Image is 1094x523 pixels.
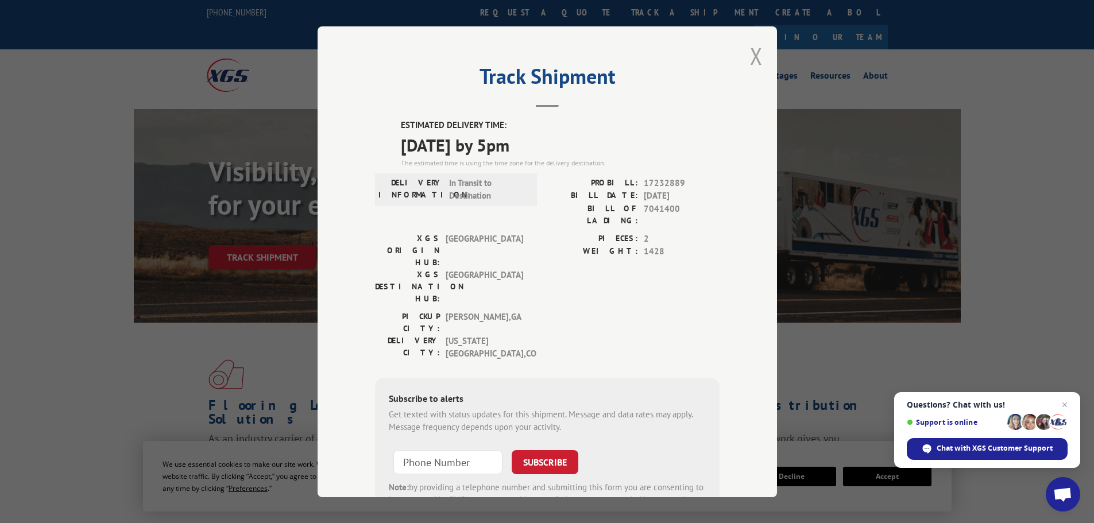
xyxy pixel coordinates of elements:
span: Chat with XGS Customer Support [937,443,1053,454]
div: by providing a telephone number and submitting this form you are consenting to be contacted by SM... [389,481,706,520]
label: BILL OF LADING: [547,202,638,226]
label: DELIVERY CITY: [375,334,440,360]
div: Subscribe to alerts [389,391,706,408]
label: XGS DESTINATION HUB: [375,268,440,304]
div: Get texted with status updates for this shipment. Message and data rates may apply. Message frequ... [389,408,706,433]
label: PIECES: [547,232,638,245]
div: Chat with XGS Customer Support [907,438,1068,460]
span: [GEOGRAPHIC_DATA] [446,232,523,268]
label: PROBILL: [547,176,638,189]
span: [DATE] [644,189,720,203]
span: Questions? Chat with us! [907,400,1068,409]
div: The estimated time is using the time zone for the delivery destination. [401,157,720,168]
strong: Note: [389,481,409,492]
label: DELIVERY INFORMATION: [378,176,443,202]
span: Support is online [907,418,1003,427]
span: 1428 [644,245,720,258]
label: ESTIMATED DELIVERY TIME: [401,119,720,132]
span: In Transit to Destination [449,176,527,202]
span: [PERSON_NAME] , GA [446,310,523,334]
h2: Track Shipment [375,68,720,90]
label: XGS ORIGIN HUB: [375,232,440,268]
button: Close modal [750,41,763,71]
span: 7041400 [644,202,720,226]
label: BILL DATE: [547,189,638,203]
button: SUBSCRIBE [512,450,578,474]
label: WEIGHT: [547,245,638,258]
span: Close chat [1058,398,1072,412]
input: Phone Number [393,450,502,474]
span: 17232889 [644,176,720,189]
span: [US_STATE][GEOGRAPHIC_DATA] , CO [446,334,523,360]
span: 2 [644,232,720,245]
div: Open chat [1046,477,1080,512]
span: [GEOGRAPHIC_DATA] [446,268,523,304]
span: [DATE] by 5pm [401,131,720,157]
label: PICKUP CITY: [375,310,440,334]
